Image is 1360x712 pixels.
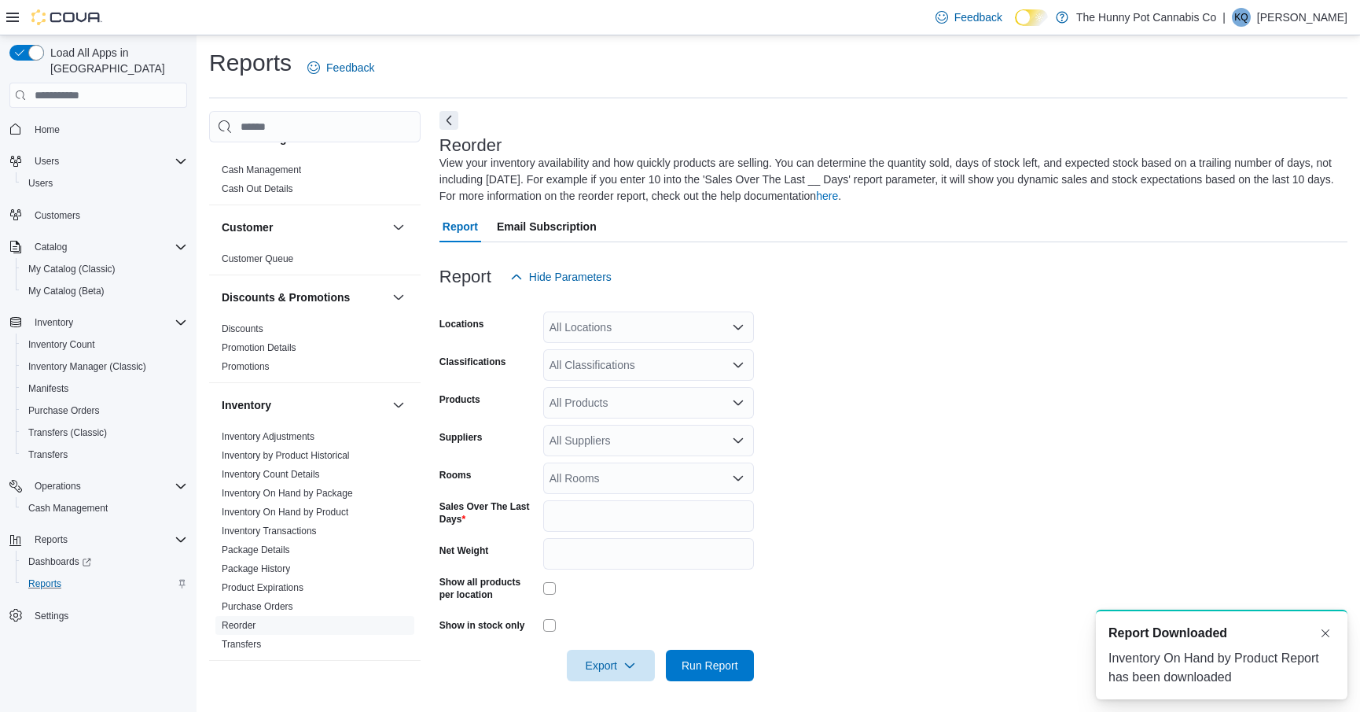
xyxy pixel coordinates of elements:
[301,52,380,83] a: Feedback
[439,576,537,601] label: Show all products per location
[1108,624,1227,643] span: Report Downloaded
[1076,8,1216,27] p: The Hunny Pot Cannabis Co
[22,574,68,593] a: Reports
[222,563,290,574] a: Package History
[35,124,60,136] span: Home
[22,335,101,354] a: Inventory Count
[222,323,263,334] a: Discounts
[28,477,187,496] span: Operations
[3,204,193,227] button: Customers
[3,312,193,334] button: Inventory
[22,335,187,354] span: Inventory Count
[22,552,97,571] a: Dashboards
[222,639,261,650] a: Transfers
[222,487,353,500] span: Inventory On Hand by Package
[28,119,187,138] span: Home
[22,552,187,571] span: Dashboards
[28,313,187,332] span: Inventory
[529,269,612,285] span: Hide Parameters
[567,650,655,681] button: Export
[222,450,350,461] a: Inventory by Product Historical
[222,290,386,305] button: Discounts & Promotions
[222,183,293,195] span: Cash Out Details
[209,160,421,205] div: Cash Management
[222,525,317,537] span: Inventory Transactions
[222,507,348,518] a: Inventory On Hand by Product
[222,675,260,691] h3: Loyalty
[732,472,744,485] button: Open list of options
[22,445,187,464] span: Transfers
[28,120,66,139] a: Home
[222,544,290,555] a: Package Details
[44,45,187,76] span: Load All Apps in [GEOGRAPHIC_DATA]
[439,356,506,368] label: Classifications
[35,209,80,222] span: Customers
[16,422,193,444] button: Transfers (Classic)
[222,449,350,462] span: Inventory by Product Historical
[28,404,100,417] span: Purchase Orders
[222,360,270,373] span: Promotions
[3,475,193,497] button: Operations
[222,341,296,354] span: Promotion Details
[439,619,525,632] label: Show in stock only
[35,241,67,253] span: Catalog
[35,316,73,329] span: Inventory
[22,445,74,464] a: Transfers
[28,152,187,171] span: Users
[222,582,303,593] a: Product Expirations
[22,401,187,420] span: Purchase Orders
[222,342,296,353] a: Promotion Details
[222,397,386,413] button: Inventory
[222,183,293,194] a: Cash Out Details
[16,573,193,595] button: Reports
[28,382,68,395] span: Manifests
[1108,624,1335,643] div: Notification
[22,379,75,398] a: Manifests
[732,434,744,447] button: Open list of options
[222,600,293,613] span: Purchase Orders
[222,323,263,335] span: Discounts
[22,174,59,193] a: Users
[439,500,537,526] label: Sales Over The Last Days
[439,267,491,286] h3: Report
[222,253,293,264] a: Customer Queue
[35,155,59,168] span: Users
[16,497,193,519] button: Cash Management
[222,469,320,480] a: Inventory Count Details
[389,288,408,307] button: Discounts & Promotions
[28,555,91,568] span: Dashboards
[222,164,301,176] span: Cash Management
[22,499,114,518] a: Cash Management
[209,319,421,382] div: Discounts & Promotions
[209,249,421,275] div: Customer
[22,423,187,442] span: Transfers (Classic)
[28,205,187,225] span: Customers
[16,444,193,466] button: Transfers
[35,480,81,492] span: Operations
[1232,8,1251,27] div: Kobee Quinn
[28,530,187,549] span: Reports
[439,318,484,330] label: Locations
[439,544,488,557] label: Net Weight
[222,468,320,481] span: Inventory Count Details
[497,211,597,242] span: Email Subscription
[22,282,111,301] a: My Catalog (Beta)
[31,9,102,25] img: Cova
[16,551,193,573] a: Dashboards
[28,360,146,373] span: Inventory Manager (Classic)
[28,238,187,256] span: Catalog
[222,397,271,413] h3: Inventory
[3,150,193,172] button: Users
[22,379,187,398] span: Manifests
[929,2,1009,33] a: Feedback
[1015,26,1016,27] span: Dark Mode
[222,544,290,556] span: Package Details
[28,238,73,256] button: Catalog
[9,111,187,668] nav: Complex example
[389,218,408,237] button: Customer
[22,574,187,593] span: Reports
[22,357,153,376] a: Inventory Manager (Classic)
[222,675,386,691] button: Loyalty
[28,426,107,439] span: Transfers (Classic)
[28,177,53,190] span: Users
